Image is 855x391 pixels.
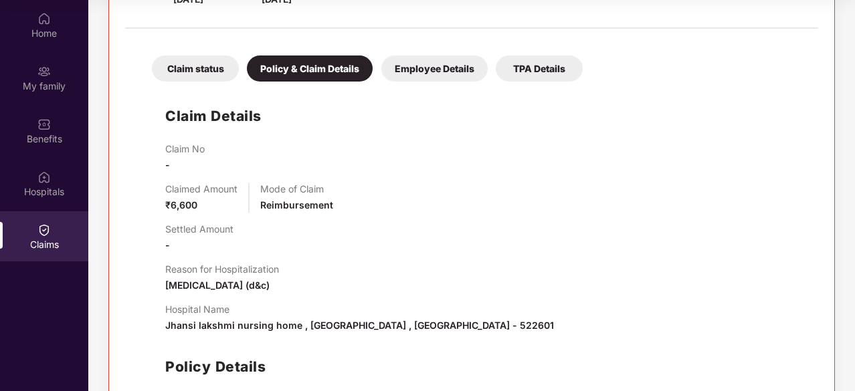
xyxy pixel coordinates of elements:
[165,105,262,127] h1: Claim Details
[37,223,51,237] img: svg+xml;base64,PHN2ZyBpZD0iQ2xhaW0iIHhtbG5zPSJodHRwOi8vd3d3LnczLm9yZy8yMDAwL3N2ZyIgd2lkdGg9IjIwIi...
[496,55,583,82] div: TPA Details
[247,55,373,82] div: Policy & Claim Details
[165,223,233,235] p: Settled Amount
[165,239,170,251] span: -
[165,183,237,194] p: Claimed Amount
[260,183,333,194] p: Mode of Claim
[165,159,170,170] span: -
[165,303,554,315] p: Hospital Name
[37,12,51,25] img: svg+xml;base64,PHN2ZyBpZD0iSG9tZSIgeG1sbnM9Imh0dHA6Ly93d3cudzMub3JnLzIwMDAvc3ZnIiB3aWR0aD0iMjAiIG...
[165,143,205,154] p: Claim No
[381,55,488,82] div: Employee Details
[165,279,270,291] span: [MEDICAL_DATA] (d&c)
[260,199,333,211] span: Reimbursement
[165,199,197,211] span: ₹6,600
[37,118,51,131] img: svg+xml;base64,PHN2ZyBpZD0iQmVuZWZpdHMiIHhtbG5zPSJodHRwOi8vd3d3LnczLm9yZy8yMDAwL3N2ZyIgd2lkdGg9Ij...
[37,65,51,78] img: svg+xml;base64,PHN2ZyB3aWR0aD0iMjAiIGhlaWdodD0iMjAiIHZpZXdCb3g9IjAgMCAyMCAyMCIgZmlsbD0ibm9uZSIgeG...
[37,170,51,184] img: svg+xml;base64,PHN2ZyBpZD0iSG9zcGl0YWxzIiB4bWxucz0iaHR0cDovL3d3dy53My5vcmcvMjAwMC9zdmciIHdpZHRoPS...
[165,263,279,275] p: Reason for Hospitalization
[165,319,554,331] span: Jhansi lakshmi nursing home , [GEOGRAPHIC_DATA] , [GEOGRAPHIC_DATA] - 522601
[152,55,239,82] div: Claim status
[165,356,266,378] h1: Policy Details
